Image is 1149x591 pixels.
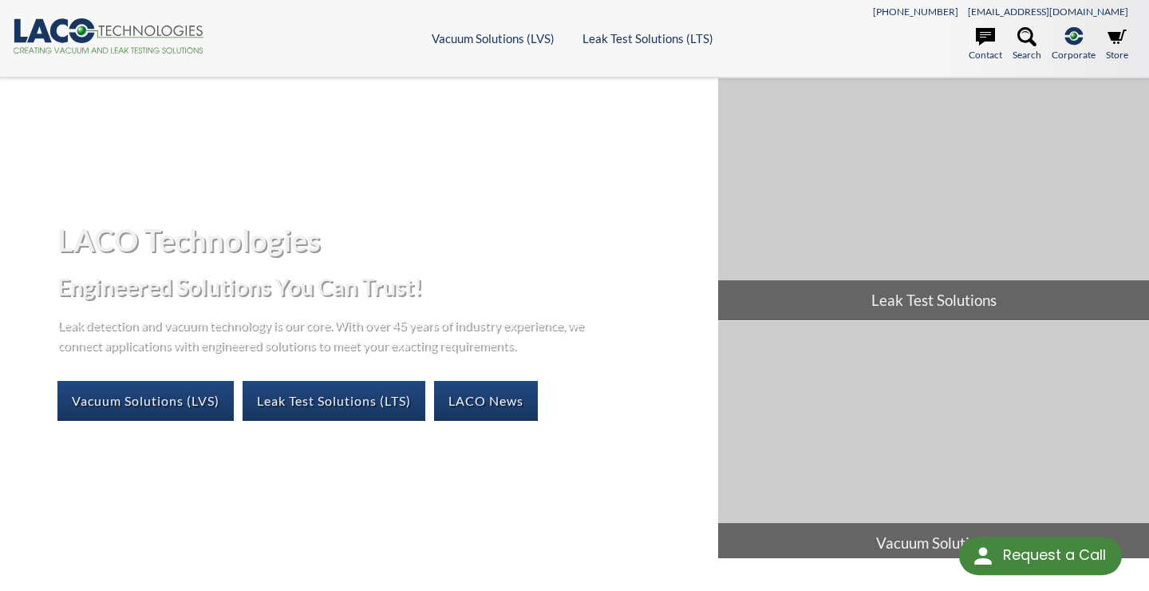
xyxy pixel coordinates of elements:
a: [PHONE_NUMBER] [873,6,958,18]
p: Leak detection and vacuum technology is our core. With over 45 years of industry experience, we c... [57,315,592,355]
a: Search [1013,27,1041,62]
a: Contact [969,27,1002,62]
h1: LACO Technologies [57,220,705,260]
a: Vacuum Solutions (LVS) [432,31,555,46]
img: round button [970,543,996,569]
span: Corporate [1052,47,1096,62]
a: Leak Test Solutions (LTS) [582,31,713,46]
a: Vacuum Solutions (LVS) [57,381,234,421]
a: [EMAIL_ADDRESS][DOMAIN_NAME] [968,6,1128,18]
div: Request a Call [959,537,1122,575]
a: Leak Test Solutions (LTS) [243,381,425,421]
a: LACO News [434,381,538,421]
span: Vacuum Solutions [718,523,1149,563]
h2: Engineered Solutions You Can Trust! [57,272,705,302]
span: Leak Test Solutions [718,280,1149,320]
a: Leak Test Solutions [718,78,1149,320]
a: Vacuum Solutions [718,321,1149,563]
a: Store [1106,27,1128,62]
div: Request a Call [1003,537,1106,573]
